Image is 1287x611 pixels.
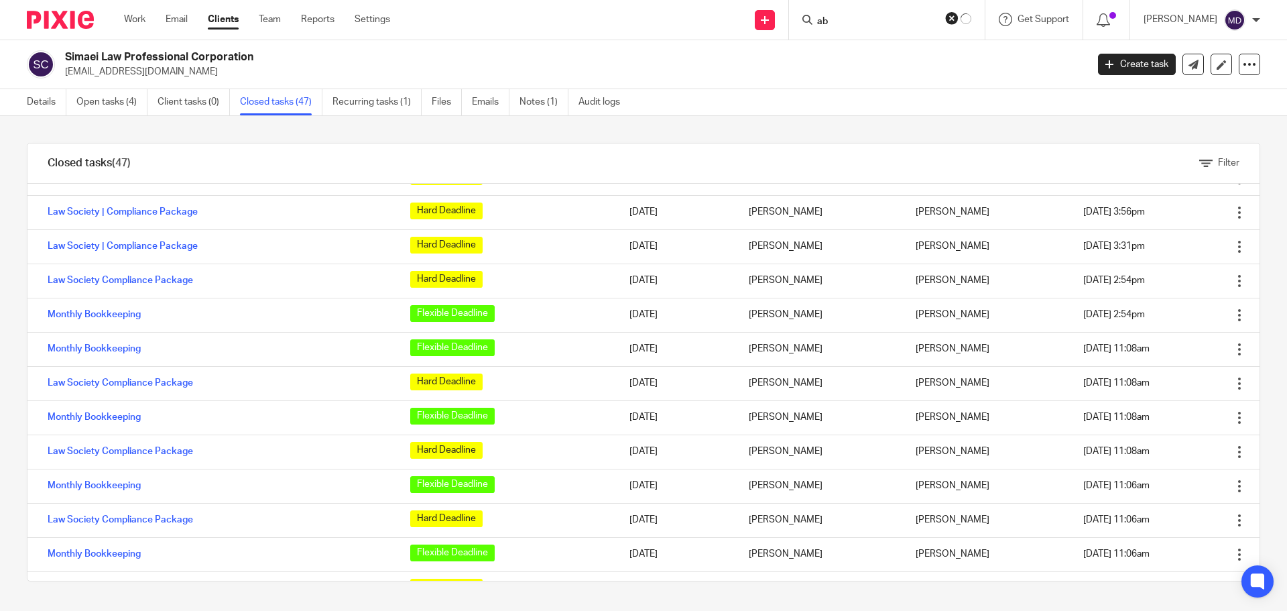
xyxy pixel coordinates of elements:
td: [PERSON_NAME] [735,366,903,400]
a: Monthly Bookkeeping [48,549,141,559]
span: [PERSON_NAME] [916,447,989,456]
h2: Simaei Law Professional Corporation [65,50,875,64]
span: Hard Deadline [410,442,483,459]
a: Audit logs [578,89,630,115]
td: [PERSON_NAME] [735,229,903,264]
img: Pixie [27,11,94,29]
span: [DATE] 3:31pm [1083,241,1145,251]
td: [DATE] [616,503,735,537]
a: Notes (1) [519,89,568,115]
a: Settings [355,13,390,26]
a: Files [432,89,462,115]
td: [DATE] [616,332,735,366]
a: Open tasks (4) [76,89,147,115]
a: Monthly Bookkeeping [48,310,141,319]
span: [PERSON_NAME] [916,276,989,285]
span: [PERSON_NAME] [916,515,989,524]
span: [DATE] 2:54pm [1083,276,1145,285]
a: Details [27,89,66,115]
span: [PERSON_NAME] [916,481,989,490]
span: [PERSON_NAME] [916,378,989,388]
span: Get Support [1018,15,1069,24]
span: [PERSON_NAME] [916,344,989,353]
img: svg%3E [1224,9,1245,31]
a: Law Society Compliance Package [48,378,193,388]
a: Create task [1098,54,1176,75]
td: [PERSON_NAME] [735,298,903,332]
input: Search [816,16,936,28]
td: [PERSON_NAME] [735,332,903,366]
svg: Results are loading [961,13,971,24]
span: (47) [112,158,131,168]
td: [DATE] [616,469,735,503]
span: Hard Deadline [410,374,483,390]
td: [DATE] [616,264,735,298]
span: [DATE] 2:54pm [1083,310,1145,319]
p: [PERSON_NAME] [1144,13,1217,26]
span: Hard Deadline [410,579,483,596]
span: Hard Deadline [410,510,483,527]
td: [PERSON_NAME] [735,469,903,503]
a: Law Society Compliance Package [48,515,193,524]
a: Monthly Bookkeeping [48,481,141,490]
a: Law Society Compliance Package [48,276,193,285]
td: [DATE] [616,537,735,571]
a: Work [124,13,145,26]
span: [PERSON_NAME] [916,241,989,251]
span: [DATE] 3:56pm [1083,207,1145,217]
span: Filter [1218,158,1239,168]
td: [PERSON_NAME] [735,400,903,435]
span: Flexible Deadline [410,476,495,493]
td: [DATE] [616,298,735,332]
span: [DATE] 11:08am [1083,447,1150,456]
td: [PERSON_NAME] [735,537,903,571]
span: [DATE] 11:06am [1083,481,1150,490]
span: Hard Deadline [410,203,483,219]
td: [DATE] [616,571,735,606]
h1: Closed tasks [48,156,131,170]
a: Client tasks (0) [158,89,230,115]
span: Hard Deadline [410,271,483,288]
td: [PERSON_NAME] [735,195,903,229]
td: [PERSON_NAME] [735,571,903,606]
span: Flexible Deadline [410,339,495,356]
a: Closed tasks (47) [240,89,322,115]
a: Clients [208,13,239,26]
span: [DATE] 11:06am [1083,549,1150,559]
a: Emails [472,89,509,115]
span: Flexible Deadline [410,408,495,425]
a: Monthly Bookkeeping [48,344,141,353]
span: Flexible Deadline [410,305,495,322]
td: [DATE] [616,400,735,435]
a: Law Society | Compliance Package [48,207,198,217]
span: [DATE] 11:06am [1083,515,1150,524]
span: Hard Deadline [410,237,483,254]
span: [PERSON_NAME] [916,549,989,559]
a: Email [166,13,188,26]
span: [DATE] 11:08am [1083,378,1150,388]
td: [DATE] [616,435,735,469]
a: Law Society Compliance Package [48,447,193,456]
span: [DATE] 11:08am [1083,344,1150,353]
img: svg%3E [27,50,55,78]
td: [DATE] [616,195,735,229]
button: Clear [945,11,959,25]
span: [DATE] 11:08am [1083,412,1150,422]
a: Reports [301,13,334,26]
a: Law Society | Compliance Package [48,241,198,251]
span: [PERSON_NAME] [916,207,989,217]
td: [DATE] [616,229,735,264]
a: Monthly Bookkeeping [48,412,141,422]
td: [DATE] [616,366,735,400]
td: [PERSON_NAME] [735,264,903,298]
a: Recurring tasks (1) [332,89,422,115]
span: [PERSON_NAME] [916,310,989,319]
a: Team [259,13,281,26]
span: [PERSON_NAME] [916,412,989,422]
p: [EMAIL_ADDRESS][DOMAIN_NAME] [65,65,1078,78]
td: [PERSON_NAME] [735,435,903,469]
span: Flexible Deadline [410,545,495,561]
td: [PERSON_NAME] [735,503,903,537]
